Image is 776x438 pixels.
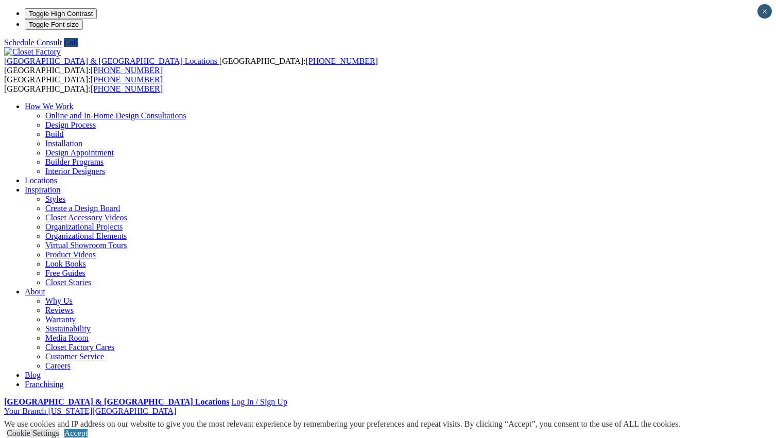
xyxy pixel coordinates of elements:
a: Cookie Settings [7,429,59,437]
a: Closet Stories [45,278,91,287]
a: Product Videos [45,250,96,259]
span: [GEOGRAPHIC_DATA]: [GEOGRAPHIC_DATA]: [4,75,163,93]
a: Organizational Projects [45,222,123,231]
a: [GEOGRAPHIC_DATA] & [GEOGRAPHIC_DATA] Locations [4,397,229,406]
div: We use cookies and IP address on our website to give you the most relevant experience by remember... [4,419,680,429]
a: Warranty [45,315,76,324]
a: [PHONE_NUMBER] [91,66,163,75]
span: Your Branch [4,407,46,415]
a: Log In / Sign Up [231,397,287,406]
a: Create a Design Board [45,204,120,213]
a: Customer Service [45,352,104,361]
a: Locations [25,176,57,185]
a: Your Branch [US_STATE][GEOGRAPHIC_DATA] [4,407,176,415]
a: [PHONE_NUMBER] [91,84,163,93]
a: Sustainability [45,324,91,333]
a: How We Work [25,102,74,111]
a: Closet Factory Cares [45,343,114,352]
span: [US_STATE][GEOGRAPHIC_DATA] [48,407,176,415]
a: Builder Programs [45,157,104,166]
a: Design Appointment [45,148,114,157]
a: Build [45,130,64,138]
img: Closet Factory [4,47,61,57]
a: Reviews [45,306,74,314]
a: Media Room [45,334,89,342]
a: Design Process [45,120,96,129]
a: [GEOGRAPHIC_DATA] & [GEOGRAPHIC_DATA] Locations [4,57,219,65]
span: Toggle Font size [29,21,79,28]
a: [PHONE_NUMBER] [305,57,377,65]
a: Closet Accessory Videos [45,213,127,222]
span: [GEOGRAPHIC_DATA]: [GEOGRAPHIC_DATA]: [4,57,378,75]
a: Styles [45,195,65,203]
a: About [25,287,45,296]
a: Organizational Elements [45,232,127,240]
a: Schedule Consult [4,38,62,47]
button: Toggle Font size [25,19,83,30]
button: Close [757,4,772,19]
a: Interior Designers [45,167,105,176]
a: Why Us [45,296,73,305]
a: [PHONE_NUMBER] [91,75,163,84]
a: Virtual Showroom Tours [45,241,127,250]
span: [GEOGRAPHIC_DATA] & [GEOGRAPHIC_DATA] Locations [4,57,217,65]
span: Toggle High Contrast [29,10,93,17]
button: Toggle High Contrast [25,8,97,19]
a: Blog [25,371,41,379]
a: Inspiration [25,185,60,194]
a: Accept [64,429,88,437]
a: Free Guides [45,269,85,277]
a: Online and In-Home Design Consultations [45,111,186,120]
a: Installation [45,139,82,148]
a: Careers [45,361,71,370]
a: Call [64,38,78,47]
a: Franchising [25,380,64,389]
a: Look Books [45,259,86,268]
